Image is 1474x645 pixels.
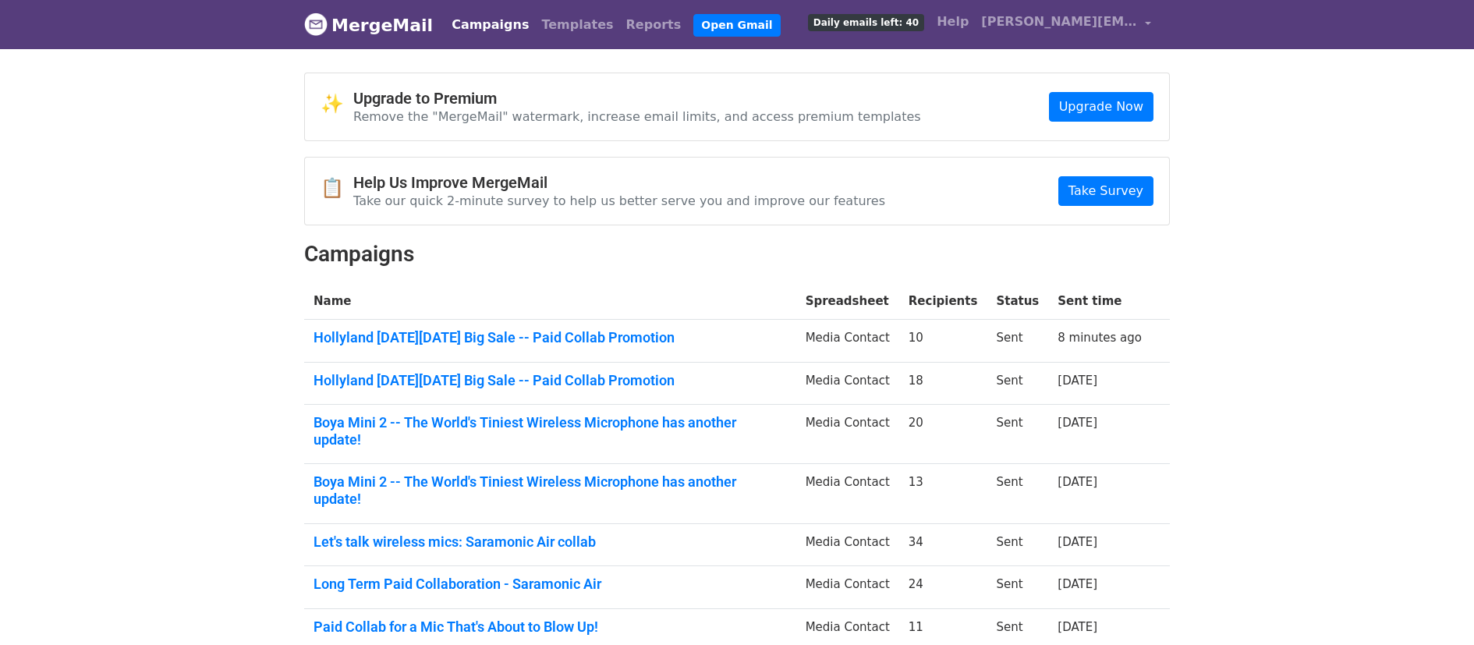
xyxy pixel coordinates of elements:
a: 8 minutes ago [1058,331,1142,345]
a: Boya Mini 2 -- The World's Tiniest Wireless Microphone has another update! [314,473,787,507]
th: Name [304,283,796,320]
th: Status [987,283,1048,320]
th: Sent time [1048,283,1151,320]
a: Boya Mini 2 -- The World's Tiniest Wireless Microphone has another update! [314,414,787,448]
span: 📋 [321,177,353,200]
a: [DATE] [1058,620,1097,634]
td: 34 [899,523,987,566]
a: Reports [620,9,688,41]
a: Hollyland [DATE][DATE] Big Sale -- Paid Collab Promotion [314,329,787,346]
a: [DATE] [1058,416,1097,430]
a: Open Gmail [693,14,780,37]
a: [DATE] [1058,374,1097,388]
span: Daily emails left: 40 [808,14,924,31]
td: Media Contact [796,320,899,363]
a: Take Survey [1058,176,1153,206]
td: Sent [987,320,1048,363]
a: Upgrade Now [1049,92,1153,122]
h4: Upgrade to Premium [353,89,921,108]
td: 13 [899,464,987,523]
td: Sent [987,523,1048,566]
td: Media Contact [796,405,899,464]
a: Help [930,6,975,37]
a: Daily emails left: 40 [802,6,930,37]
a: Campaigns [445,9,535,41]
p: Remove the "MergeMail" watermark, increase email limits, and access premium templates [353,108,921,125]
td: Media Contact [796,523,899,566]
td: Media Contact [796,362,899,405]
img: MergeMail logo [304,12,328,36]
p: Take our quick 2-minute survey to help us better serve you and improve our features [353,193,885,209]
a: Long Term Paid Collaboration - Saramonic Air [314,576,787,593]
a: Hollyland [DATE][DATE] Big Sale -- Paid Collab Promotion [314,372,787,389]
td: Media Contact [796,566,899,609]
a: Let's talk wireless mics: Saramonic Air collab [314,533,787,551]
a: Paid Collab for a Mic That's About to Blow Up! [314,618,787,636]
th: Recipients [899,283,987,320]
a: MergeMail [304,9,433,41]
a: Templates [535,9,619,41]
th: Spreadsheet [796,283,899,320]
td: Sent [987,464,1048,523]
td: 24 [899,566,987,609]
td: Sent [987,362,1048,405]
a: [PERSON_NAME][EMAIL_ADDRESS][DOMAIN_NAME] [975,6,1157,43]
td: Sent [987,566,1048,609]
a: [DATE] [1058,475,1097,489]
h4: Help Us Improve MergeMail [353,173,885,192]
a: [DATE] [1058,577,1097,591]
td: 10 [899,320,987,363]
span: ✨ [321,93,353,115]
td: 18 [899,362,987,405]
td: Media Contact [796,464,899,523]
td: Sent [987,405,1048,464]
td: 20 [899,405,987,464]
h2: Campaigns [304,241,1170,268]
a: [DATE] [1058,535,1097,549]
span: [PERSON_NAME][EMAIL_ADDRESS][DOMAIN_NAME] [981,12,1137,31]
